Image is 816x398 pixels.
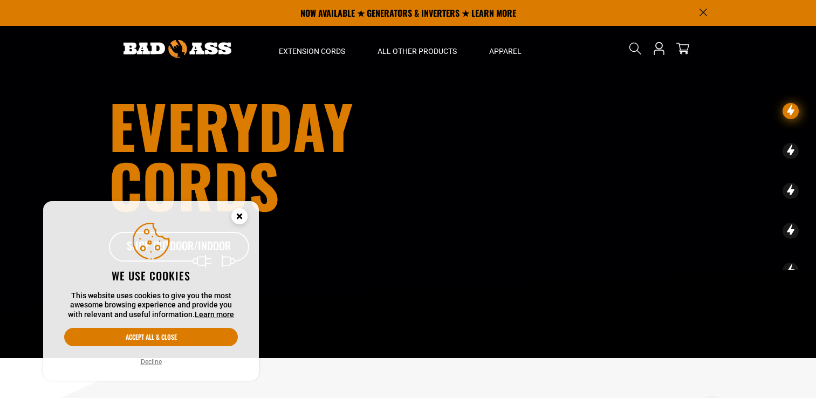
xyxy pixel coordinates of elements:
[43,201,259,381] aside: Cookie Consent
[489,46,522,56] span: Apparel
[473,26,538,71] summary: Apparel
[64,291,238,320] p: This website uses cookies to give you the most awesome browsing experience and provide you with r...
[64,269,238,283] h2: We use cookies
[138,356,165,367] button: Decline
[627,40,644,57] summary: Search
[195,310,234,319] a: Learn more
[64,328,238,346] button: Accept all & close
[109,96,468,215] h1: Everyday cords
[378,46,457,56] span: All Other Products
[361,26,473,71] summary: All Other Products
[279,46,345,56] span: Extension Cords
[124,40,231,58] img: Bad Ass Extension Cords
[263,26,361,71] summary: Extension Cords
